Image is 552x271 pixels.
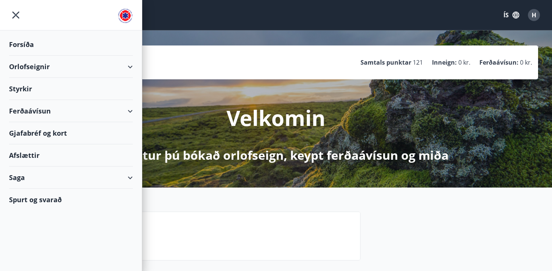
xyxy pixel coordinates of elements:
[118,8,133,23] img: union_logo
[9,189,133,210] div: Spurt og svarað
[9,8,23,22] button: menu
[70,231,354,244] p: Spurt og svarað
[532,11,536,19] span: H
[360,58,411,67] p: Samtals punktar
[9,100,133,122] div: Ferðaávísun
[432,58,457,67] p: Inneign :
[9,33,133,56] div: Forsíða
[9,56,133,78] div: Orlofseignir
[479,58,519,67] p: Ferðaávísun :
[499,8,523,22] button: ÍS
[9,167,133,189] div: Saga
[525,6,543,24] button: H
[227,103,325,132] p: Velkomin
[9,122,133,144] div: Gjafabréf og kort
[9,144,133,167] div: Afslættir
[9,78,133,100] div: Styrkir
[458,58,470,67] span: 0 kr.
[413,58,423,67] span: 121
[520,58,532,67] span: 0 kr.
[104,147,449,164] p: Hér getur þú bókað orlofseign, keypt ferðaávísun og miða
